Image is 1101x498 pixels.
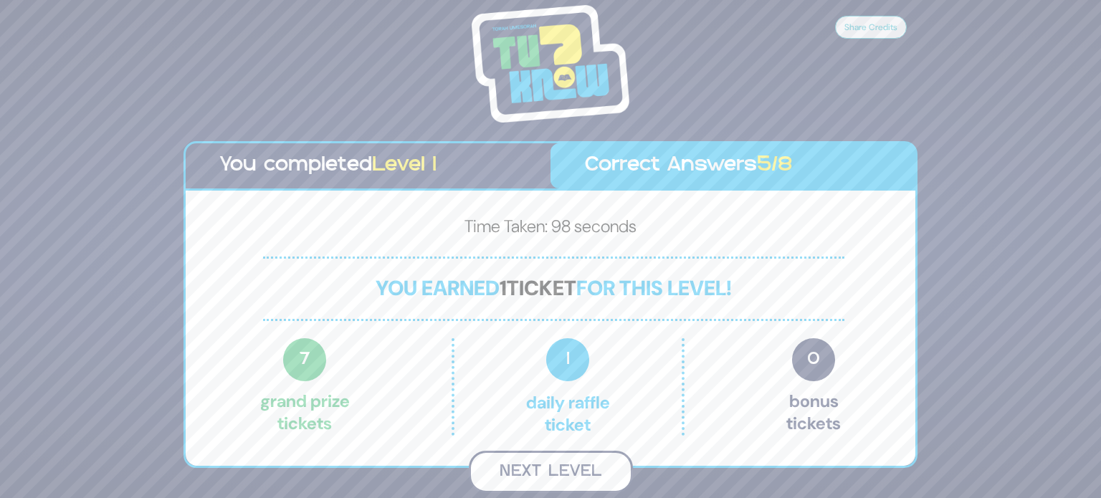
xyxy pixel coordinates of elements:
p: Grand Prize tickets [260,338,350,436]
span: 0 [792,338,835,381]
span: 1 [546,338,589,381]
span: ticket [507,274,576,302]
button: Share Credits [835,16,907,39]
span: 5/8 [757,156,793,175]
span: Level 1 [372,156,437,175]
p: You completed [220,150,516,181]
p: Time Taken: 98 seconds [209,214,892,245]
p: Daily Raffle ticket [485,338,651,436]
button: Next Level [469,451,633,493]
p: Bonus tickets [786,338,841,436]
span: 1 [500,274,507,302]
p: Correct Answers [585,150,881,181]
span: You earned for this level! [376,274,732,302]
img: Tournament Logo [472,5,629,123]
span: 7 [283,338,326,381]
